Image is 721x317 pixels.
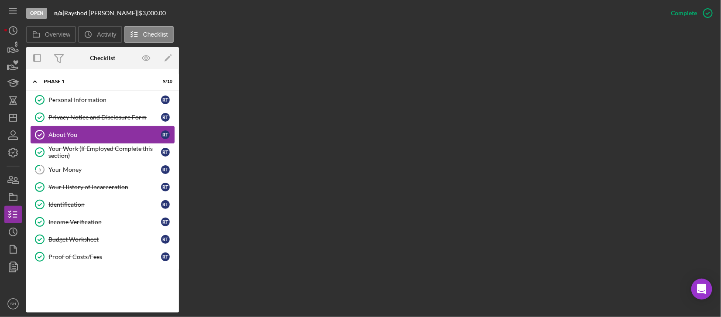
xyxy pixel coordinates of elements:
[31,196,175,213] a: IdentificationRT
[161,113,170,122] div: R T
[161,252,170,261] div: R T
[54,10,64,17] div: |
[26,8,47,19] div: Open
[31,248,175,266] a: Proof of Costs/FeesRT
[48,131,161,138] div: About You
[671,4,697,22] div: Complete
[143,31,168,38] label: Checklist
[31,213,175,231] a: Income VerificationRT
[31,109,175,126] a: Privacy Notice and Disclosure FormRT
[139,10,168,17] div: $3,000.00
[78,26,122,43] button: Activity
[54,9,62,17] b: n/a
[161,95,170,104] div: R T
[691,279,712,300] div: Open Intercom Messenger
[48,166,161,173] div: Your Money
[31,231,175,248] a: Budget WorksheetRT
[48,114,161,121] div: Privacy Notice and Disclosure Form
[161,200,170,209] div: R T
[38,167,41,172] tspan: 5
[31,91,175,109] a: Personal InformationRT
[4,295,22,313] button: SH
[48,96,161,103] div: Personal Information
[157,79,172,84] div: 9 / 10
[48,145,161,159] div: Your Work (If Employed Complete this section)
[31,126,175,143] a: About YouRT
[124,26,174,43] button: Checklist
[161,183,170,191] div: R T
[161,235,170,244] div: R T
[48,218,161,225] div: Income Verification
[161,148,170,157] div: R T
[161,165,170,174] div: R T
[90,55,115,61] div: Checklist
[48,253,161,260] div: Proof of Costs/Fees
[44,79,151,84] div: Phase 1
[31,143,175,161] a: Your Work (If Employed Complete this section)RT
[26,26,76,43] button: Overview
[97,31,116,38] label: Activity
[662,4,717,22] button: Complete
[64,10,139,17] div: Rayshod [PERSON_NAME] |
[48,201,161,208] div: Identification
[48,184,161,191] div: Your History of Incarceration
[161,130,170,139] div: R T
[10,302,16,307] text: SH
[31,178,175,196] a: Your History of IncarcerationRT
[45,31,70,38] label: Overview
[48,236,161,243] div: Budget Worksheet
[31,161,175,178] a: 5Your MoneyRT
[161,218,170,226] div: R T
